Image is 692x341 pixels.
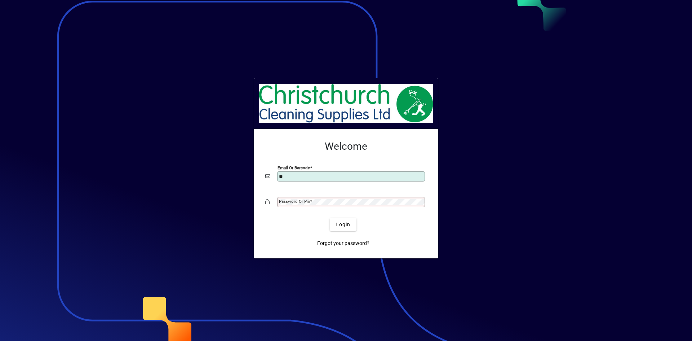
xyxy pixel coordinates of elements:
[330,218,356,231] button: Login
[279,199,310,204] mat-label: Password or Pin
[317,240,369,247] span: Forgot your password?
[314,237,372,250] a: Forgot your password?
[265,140,427,153] h2: Welcome
[278,165,310,170] mat-label: Email or Barcode
[336,221,350,228] span: Login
